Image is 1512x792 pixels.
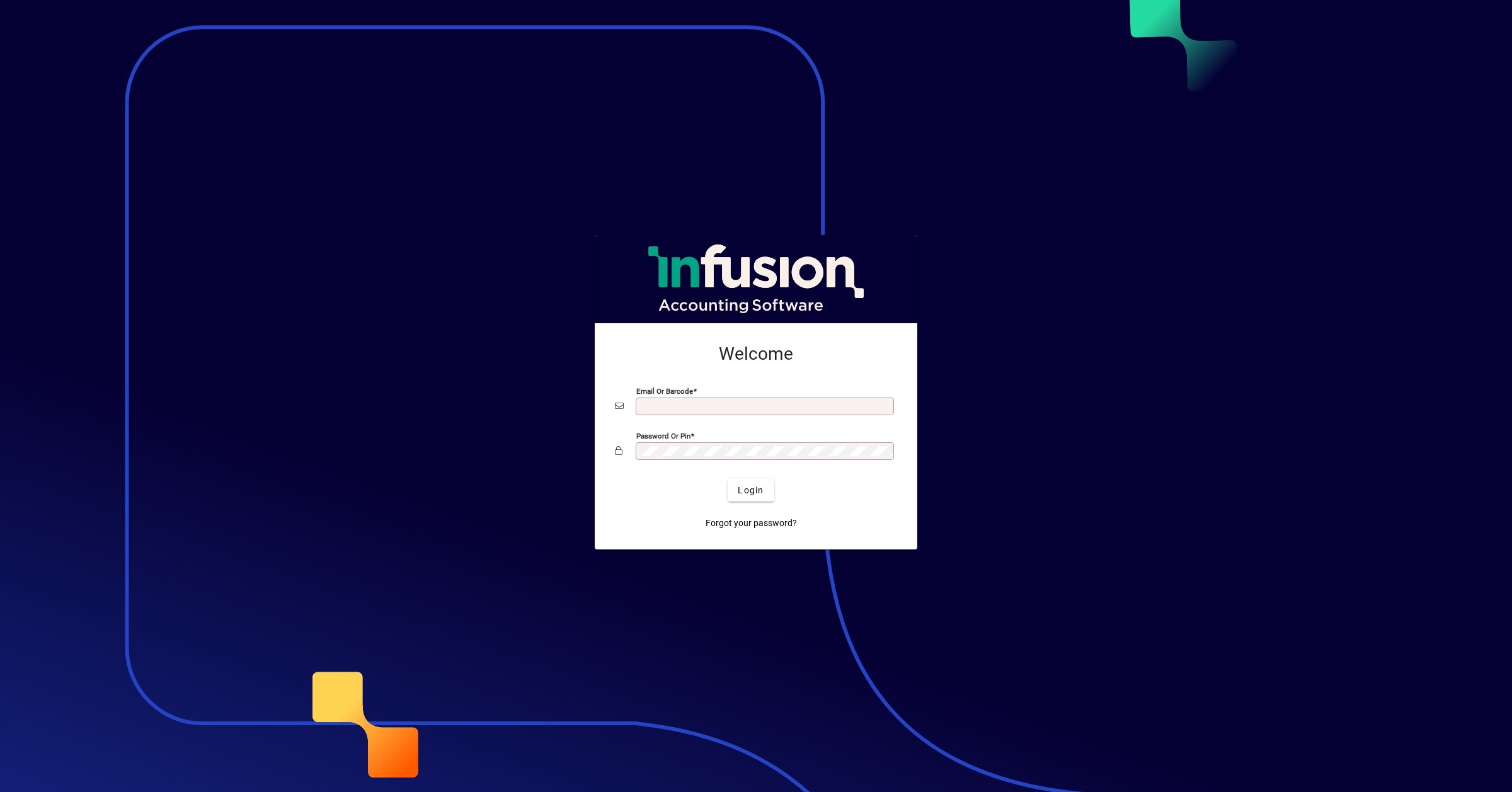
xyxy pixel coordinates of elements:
h2: Welcome [615,343,897,365]
span: Login [738,484,764,497]
button: Login [728,479,774,502]
mat-label: Email or Barcode [636,387,693,396]
a: Forgot your password? [701,512,802,534]
mat-label: Password or Pin [636,432,690,440]
span: Forgot your password? [706,517,797,530]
